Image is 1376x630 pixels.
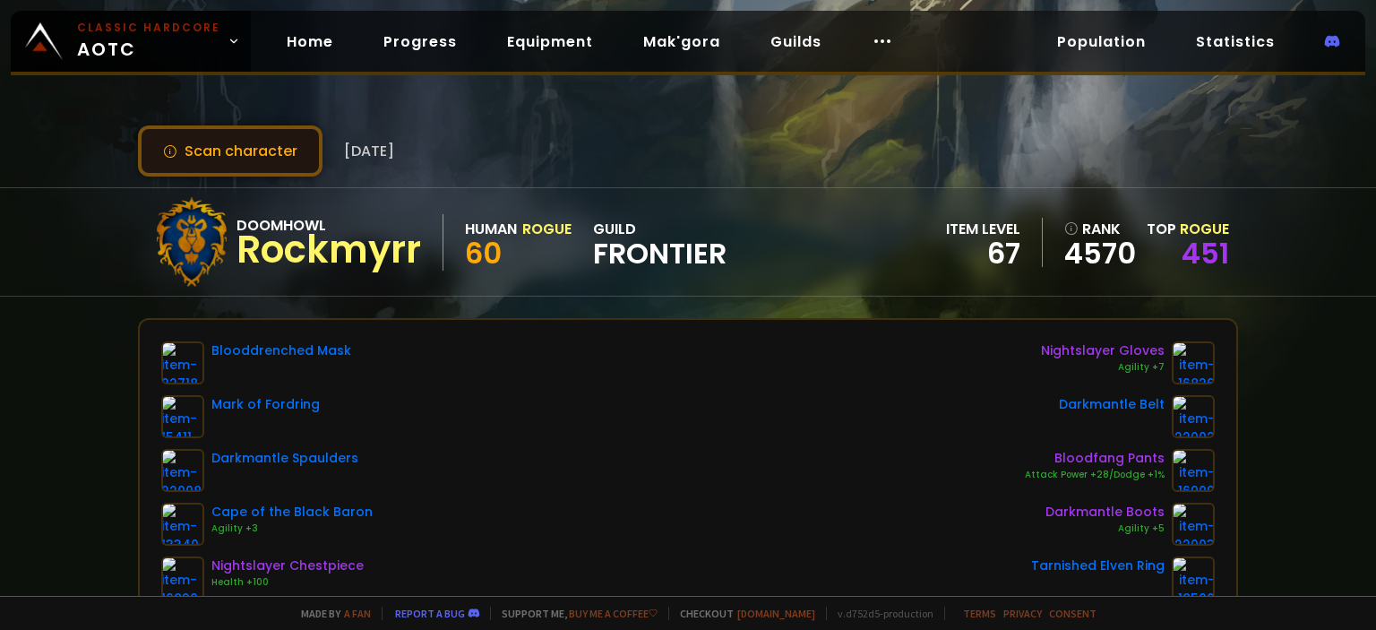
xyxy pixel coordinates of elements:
a: Equipment [493,23,607,60]
div: Rockmyrr [236,237,421,263]
div: Agility +7 [1041,360,1165,375]
div: Blooddrenched Mask [211,341,351,360]
a: 4570 [1064,240,1136,267]
img: item-13340 [161,503,204,546]
img: item-22002 [1172,395,1215,438]
a: Statistics [1182,23,1289,60]
a: Privacy [1003,607,1042,620]
a: Population [1043,23,1160,60]
img: item-16820 [161,557,204,600]
a: Progress [369,23,471,60]
div: Attack Power +28/Dodge +1% [1025,468,1165,482]
img: item-16909 [1172,449,1215,492]
div: Darkmantle Spaulders [211,449,358,468]
span: AOTC [77,20,220,63]
a: [DOMAIN_NAME] [737,607,815,620]
img: item-22718 [161,341,204,384]
a: Mak'gora [629,23,735,60]
div: Darkmantle Boots [1045,503,1165,522]
a: Buy me a coffee [569,607,658,620]
div: Darkmantle Belt [1059,395,1165,414]
span: Checkout [668,607,815,620]
div: rank [1064,218,1136,240]
div: Cape of the Black Baron [211,503,373,522]
div: Health +100 [211,575,364,590]
a: 451 [1182,233,1229,273]
div: Mark of Fordring [211,395,320,414]
a: Terms [963,607,996,620]
div: Bloodfang Pants [1025,449,1165,468]
div: 67 [946,240,1020,267]
a: Classic HardcoreAOTC [11,11,251,72]
div: Rogue [522,218,572,240]
a: Report a bug [395,607,465,620]
a: Guilds [756,23,836,60]
small: Classic Hardcore [77,20,220,36]
span: Made by [290,607,371,620]
img: item-18500 [1172,557,1215,600]
button: Scan character [138,125,322,177]
img: item-16826 [1172,341,1215,384]
div: Human [465,218,517,240]
div: Doomhowl [236,214,421,237]
div: Agility +5 [1045,522,1165,536]
div: Top [1147,218,1229,240]
span: Rogue [1180,219,1229,239]
a: Home [272,23,348,60]
img: item-22003 [1172,503,1215,546]
div: Tarnished Elven Ring [1031,557,1165,575]
div: guild [593,218,727,267]
div: Agility +3 [211,522,373,536]
span: [DATE] [344,140,394,162]
div: Nightslayer Chestpiece [211,557,364,575]
a: Consent [1049,607,1096,620]
div: Nightslayer Gloves [1041,341,1165,360]
div: item level [946,218,1020,240]
span: Support me, [490,607,658,620]
span: 60 [465,233,502,273]
a: a fan [344,607,371,620]
span: Frontier [593,240,727,267]
img: item-15411 [161,395,204,438]
span: v. d752d5 - production [826,607,933,620]
img: item-22008 [161,449,204,492]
